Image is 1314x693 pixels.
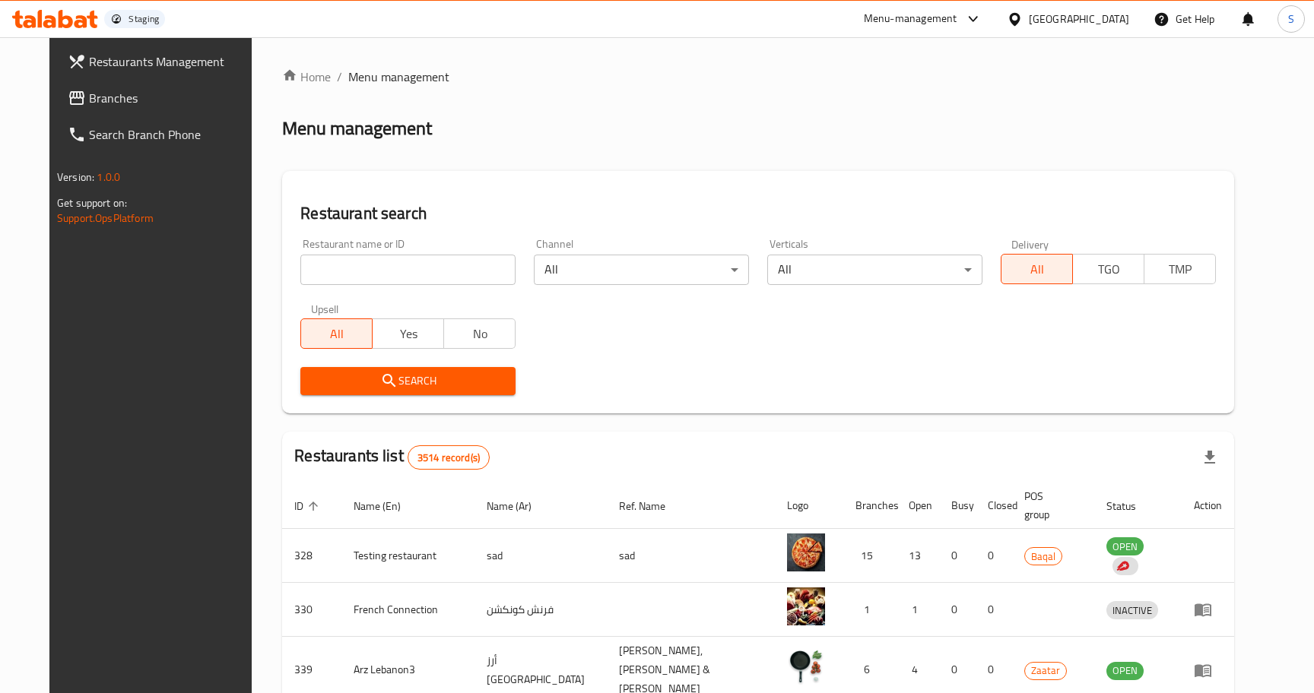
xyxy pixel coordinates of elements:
[843,483,897,529] th: Branches
[487,497,551,515] span: Name (Ar)
[976,529,1012,583] td: 0
[56,116,269,153] a: Search Branch Phone
[534,255,749,285] div: All
[57,167,94,187] span: Version:
[1001,254,1073,284] button: All
[976,483,1012,529] th: Closed
[89,89,257,107] span: Branches
[474,583,607,637] td: فرنش كونكشن
[57,208,154,228] a: Support.OpsPlatform
[897,529,939,583] td: 13
[976,583,1012,637] td: 0
[408,451,489,465] span: 3514 record(s)
[372,318,444,349] button: Yes
[129,13,159,25] div: Staging
[1112,557,1138,575] div: Indicates that the vendor menu management has been moved to DH Catalog service
[379,323,438,345] span: Yes
[1011,239,1049,249] label: Delivery
[313,372,503,391] span: Search
[787,587,825,625] img: French Connection
[57,193,127,213] span: Get support on:
[294,445,490,470] h2: Restaurants list
[787,648,825,686] img: Arz Lebanon3
[450,323,509,345] span: No
[300,367,516,395] button: Search
[897,583,939,637] td: 1
[97,167,120,187] span: 1.0.0
[337,68,342,86] li: /
[1182,483,1234,529] th: Action
[1192,439,1228,476] div: Export file
[1029,11,1129,27] div: [GEOGRAPHIC_DATA]
[1106,497,1156,515] span: Status
[1025,662,1066,679] span: Zaatar
[56,80,269,116] a: Branches
[843,583,897,637] td: 1
[1194,600,1222,619] div: Menu
[767,255,982,285] div: All
[341,583,474,637] td: French Connection
[282,68,1234,86] nav: breadcrumb
[348,68,449,86] span: Menu management
[56,43,269,80] a: Restaurants Management
[282,583,341,637] td: 330
[443,318,516,349] button: No
[787,533,825,571] img: Testing restaurant
[408,445,490,470] div: Total records count
[864,10,957,28] div: Menu-management
[607,529,775,583] td: sad
[1106,662,1144,680] div: OPEN
[1025,548,1062,565] span: Baqal
[897,483,939,529] th: Open
[1288,11,1294,27] span: S
[619,497,685,515] span: Ref. Name
[282,529,341,583] td: 328
[282,116,432,141] h2: Menu management
[1194,661,1222,679] div: Menu
[1072,254,1144,284] button: TGO
[775,483,843,529] th: Logo
[1151,258,1210,280] span: TMP
[1106,662,1144,679] span: OPEN
[294,497,323,515] span: ID
[1144,254,1216,284] button: TMP
[1106,601,1158,619] div: INACTIVE
[354,497,421,515] span: Name (En)
[300,318,373,349] button: All
[1079,258,1138,280] span: TGO
[282,68,331,86] a: Home
[300,255,516,285] input: Search for restaurant name or ID..
[341,529,474,583] td: Testing restaurant
[1008,258,1067,280] span: All
[843,529,897,583] td: 15
[89,125,257,144] span: Search Branch Phone
[1024,487,1076,524] span: POS group
[1106,538,1144,555] span: OPEN
[307,323,367,345] span: All
[1106,602,1158,619] span: INACTIVE
[939,483,976,529] th: Busy
[939,529,976,583] td: 0
[311,303,339,314] label: Upsell
[939,583,976,637] td: 0
[300,202,1216,225] h2: Restaurant search
[1116,559,1129,573] img: delivery hero logo
[474,529,607,583] td: sad
[89,52,257,71] span: Restaurants Management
